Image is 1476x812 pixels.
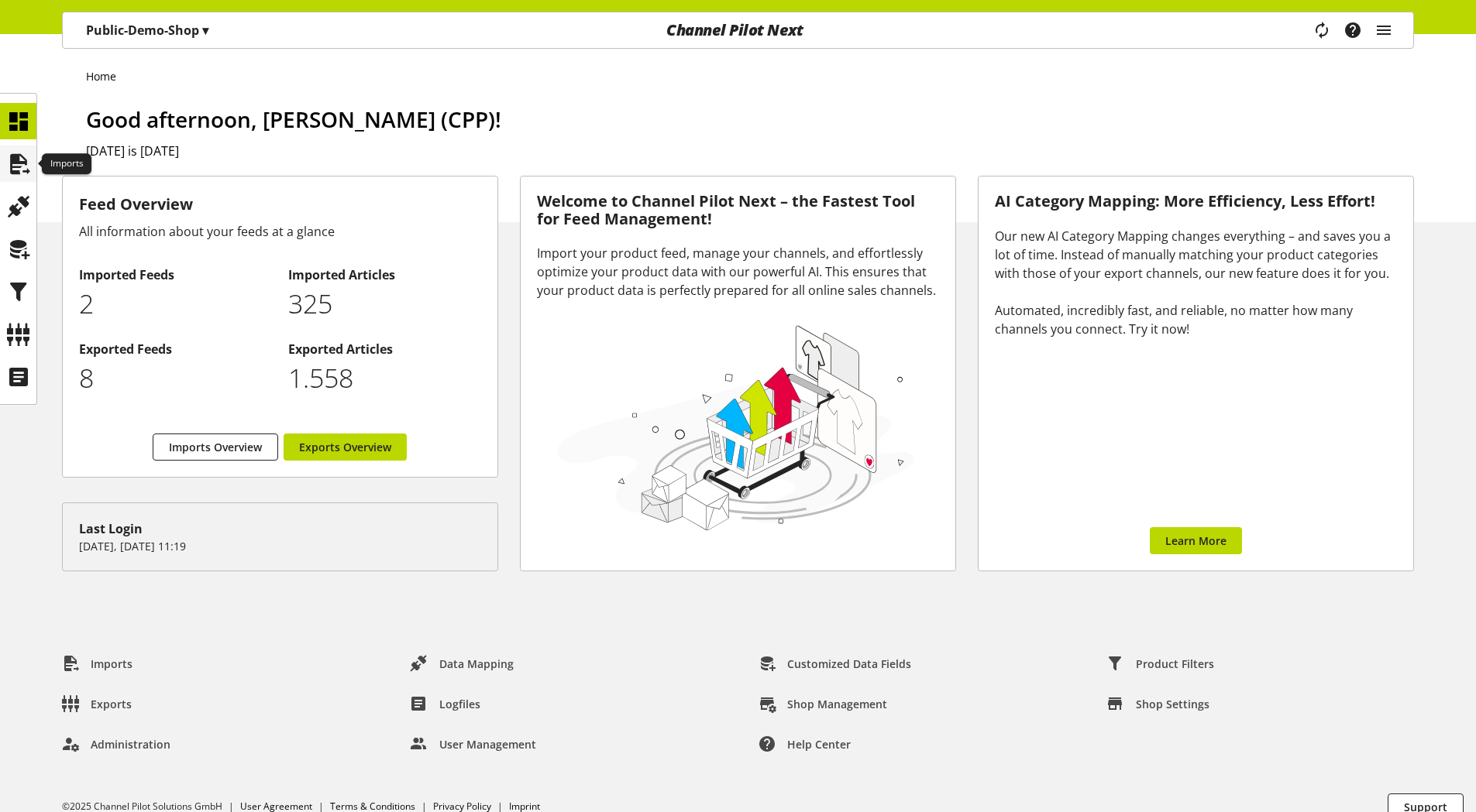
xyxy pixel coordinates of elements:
div: Import your product feed, manage your channels, and effortlessly optimize your product data with ... [537,244,939,300]
a: Imports [50,649,145,677]
span: Help center [787,736,851,752]
span: Exports [91,696,132,712]
a: Data Mapping [398,649,526,677]
a: Shop Settings [1095,690,1222,718]
a: Help center [746,730,863,758]
a: User Management [398,730,549,758]
span: Customized Data Fields [787,656,911,672]
span: Shop Settings [1136,696,1209,712]
span: Imports Overview [169,439,262,455]
span: ▾ [202,22,208,39]
span: Imports [91,656,132,672]
h2: Imported Feeds [79,266,272,284]
span: Shop Management [787,696,887,712]
a: Logfiles [398,690,493,718]
p: Public-Demo-Shop [86,21,208,39]
a: Exports [50,690,144,718]
div: All information about your feeds at a glance [79,222,481,241]
p: 2 [79,284,272,324]
h2: Exported Feeds [79,340,272,358]
h2: Exported Articles [288,340,481,358]
a: Customized Data Fields [746,649,924,677]
span: Logfiles [439,696,480,712]
span: Data Mapping [439,656,514,672]
span: Exports Overview [299,439,391,455]
a: Administration [50,730,183,758]
h3: AI Category Mapping: More Efficiency, Less Effort! [995,193,1397,211]
h2: [DATE] is [DATE] [86,142,1414,160]
span: Good afternoon, [PERSON_NAME] (CPP)! [86,104,501,134]
span: User Management [439,736,536,752]
span: Product Filters [1136,656,1214,672]
span: Learn More [1165,533,1227,549]
h3: Feed Overview [79,193,481,216]
div: Our new AI Category Mapping changes everything – and saves you a lot of time. Instead of manually... [995,227,1397,338]
nav: main navigation [62,12,1414,49]
a: Shop Management [746,690,900,718]
img: 78e1b9dcff1e8392d83655fcfc870417.svg [552,319,920,535]
a: Exports Overview [284,433,407,461]
a: Product Filters [1095,649,1227,677]
div: Imports [42,153,91,175]
p: 325 [288,284,481,324]
a: Imports Overview [153,433,278,461]
span: Administration [91,736,170,752]
p: 1558 [288,358,481,398]
div: Last Login [79,519,481,538]
h3: Welcome to Channel Pilot Next – the Fastest Tool for Feed Management! [537,193,939,228]
a: Learn More [1150,527,1242,554]
p: 8 [79,358,272,398]
h2: Imported Articles [288,266,481,284]
p: [DATE], [DATE] 11:19 [79,538,481,554]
